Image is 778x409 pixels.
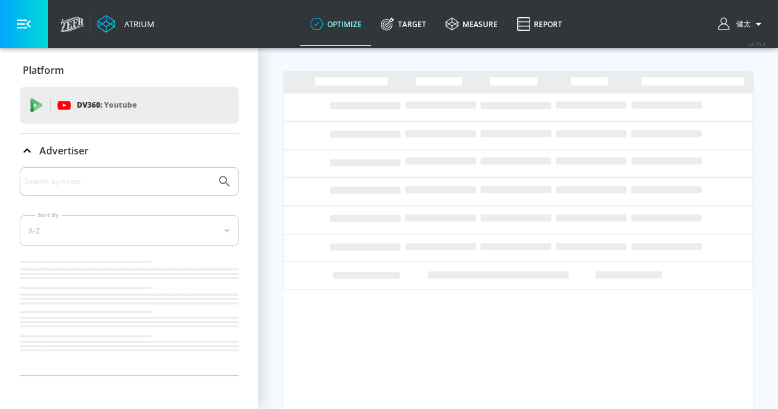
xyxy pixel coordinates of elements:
span: v 4.25.4 [748,41,766,47]
p: Advertiser [39,144,89,157]
div: Atrium [119,18,154,30]
p: DV360: [77,98,137,112]
span: login as: kenta.kurishima@mbk-digital.co.jp [731,19,751,30]
p: Platform [23,63,64,77]
button: 健太 [718,17,766,31]
p: Youtube [104,98,137,111]
a: Report [507,2,571,46]
nav: list of Advertiser [20,256,239,375]
a: optimize [300,2,371,46]
label: Sort By [35,211,62,219]
a: measure [435,2,507,46]
div: Advertiser [20,133,239,168]
div: A-Z [20,215,239,246]
div: DV360: Youtube [20,87,239,124]
a: Atrium [97,15,154,33]
a: Target [371,2,435,46]
div: Advertiser [20,167,239,375]
input: Search by name [25,173,211,189]
div: Platform [20,53,239,87]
